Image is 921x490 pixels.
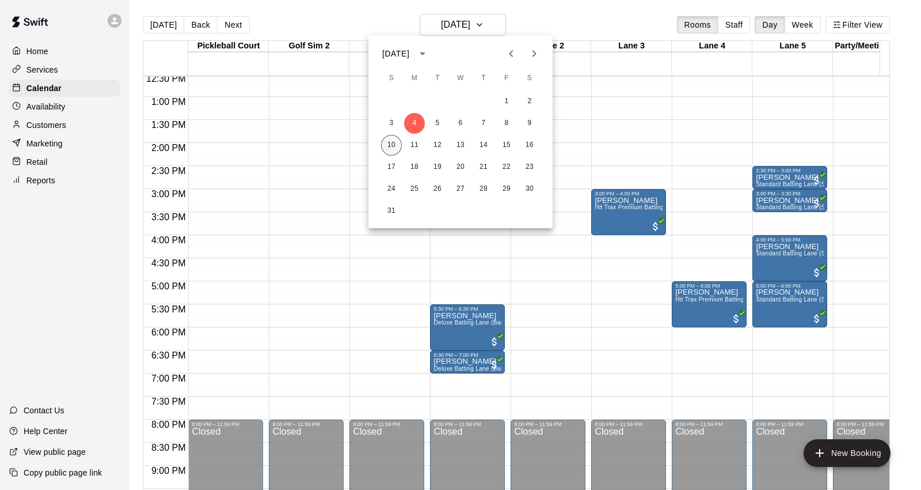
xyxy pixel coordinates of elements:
button: 7 [473,113,494,134]
button: 18 [404,157,425,178]
button: calendar view is open, switch to year view [413,44,432,63]
button: 26 [427,179,448,199]
button: 25 [404,179,425,199]
button: 29 [496,179,517,199]
button: 12 [427,135,448,156]
button: 4 [404,113,425,134]
button: 16 [519,135,540,156]
button: 17 [381,157,402,178]
button: 6 [450,113,471,134]
button: 2 [519,91,540,112]
button: 20 [450,157,471,178]
button: 30 [519,179,540,199]
div: [DATE] [382,48,409,60]
button: 19 [427,157,448,178]
button: Next month [523,42,546,65]
button: 1 [496,91,517,112]
button: 5 [427,113,448,134]
button: 3 [381,113,402,134]
button: 13 [450,135,471,156]
button: 28 [473,179,494,199]
button: 22 [496,157,517,178]
button: 15 [496,135,517,156]
button: 31 [381,201,402,221]
button: 27 [450,179,471,199]
button: 23 [519,157,540,178]
span: Saturday [519,67,540,90]
span: Friday [496,67,517,90]
span: Sunday [381,67,402,90]
span: Thursday [473,67,494,90]
button: 14 [473,135,494,156]
button: Previous month [500,42,523,65]
span: Tuesday [427,67,448,90]
button: 8 [496,113,517,134]
button: 11 [404,135,425,156]
button: 24 [381,179,402,199]
span: Monday [404,67,425,90]
button: 10 [381,135,402,156]
button: 21 [473,157,494,178]
span: Wednesday [450,67,471,90]
button: 9 [519,113,540,134]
